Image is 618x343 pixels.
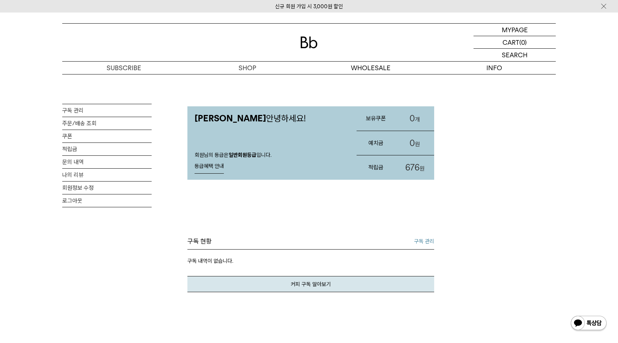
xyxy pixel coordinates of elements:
[357,158,395,177] h3: 적립금
[474,24,556,36] a: MYPAGE
[62,104,152,117] a: 구독 관리
[187,237,212,246] h3: 구독 현황
[396,155,434,180] a: 676원
[186,62,309,74] a: SHOP
[62,143,152,155] a: 적립금
[62,117,152,130] a: 주문/배송 조회
[432,62,556,74] p: INFO
[405,162,420,173] span: 676
[229,152,256,158] strong: 일반회원등급
[187,250,434,276] p: 구독 내역이 없습니다.
[502,36,519,48] p: CART
[409,113,415,124] span: 0
[396,106,434,131] a: 0개
[62,156,152,168] a: 문의 내역
[357,109,395,128] h3: 보유쿠폰
[300,37,318,48] img: 로고
[474,36,556,49] a: CART (0)
[414,237,434,246] a: 구독 관리
[187,276,434,292] a: 커피 구독 알아보기
[62,62,186,74] a: SUBSCRIBE
[396,131,434,155] a: 0원
[195,159,224,174] a: 등급혜택 안내
[62,182,152,194] a: 회원정보 수정
[570,315,607,332] img: 카카오톡 채널 1:1 채팅 버튼
[275,3,343,10] a: 신규 회원 가입 시 3,000원 할인
[195,113,266,124] strong: [PERSON_NAME]
[409,138,415,148] span: 0
[62,194,152,207] a: 로그아웃
[187,145,349,180] div: 회원님의 등급은 입니다.
[357,134,395,153] h3: 예치금
[502,24,528,36] p: MYPAGE
[187,106,349,131] p: 안녕하세요!
[62,169,152,181] a: 나의 리뷰
[519,36,527,48] p: (0)
[62,130,152,142] a: 쿠폰
[309,62,432,74] p: WHOLESALE
[502,49,528,61] p: SEARCH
